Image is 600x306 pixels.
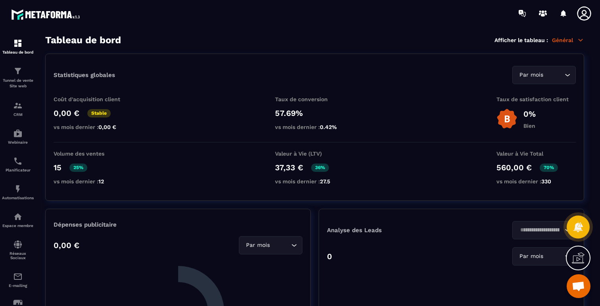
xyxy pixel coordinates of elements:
[545,252,563,261] input: Search for option
[517,252,545,261] span: Par mois
[13,184,23,194] img: automations
[2,112,34,117] p: CRM
[2,78,34,89] p: Tunnel de vente Site web
[13,156,23,166] img: scheduler
[54,241,79,250] p: 0,00 €
[13,38,23,48] img: formation
[2,206,34,234] a: automationsautomationsEspace membre
[541,178,551,185] span: 330
[275,96,354,102] p: Taux de conversion
[2,178,34,206] a: automationsautomationsAutomatisations
[523,123,536,129] p: Bien
[54,96,133,102] p: Coût d'acquisition client
[512,66,576,84] div: Search for option
[2,266,34,294] a: emailemailE-mailing
[494,37,548,43] p: Afficher le tableau :
[13,272,23,281] img: email
[275,150,354,157] p: Valeur à Vie (LTV)
[87,109,111,117] p: Stable
[54,150,133,157] p: Volume des ventes
[540,164,558,172] p: 70%
[2,33,34,60] a: formationformationTableau de bord
[327,252,332,261] p: 0
[244,241,271,250] span: Par mois
[2,196,34,200] p: Automatisations
[2,168,34,172] p: Planificateur
[2,283,34,288] p: E-mailing
[496,178,576,185] p: vs mois dernier :
[517,71,545,79] span: Par mois
[2,123,34,150] a: automationsautomationsWebinaire
[311,164,329,172] p: 36%
[2,223,34,228] p: Espace membre
[523,109,536,119] p: 0%
[496,108,517,129] img: b-badge-o.b3b20ee6.svg
[2,60,34,95] a: formationformationTunnel de vente Site web
[2,95,34,123] a: formationformationCRM
[98,178,104,185] span: 12
[2,251,34,260] p: Réseaux Sociaux
[271,241,289,250] input: Search for option
[327,227,452,234] p: Analyse des Leads
[567,274,590,298] div: Ouvrir le chat
[552,37,584,44] p: Général
[45,35,121,46] h3: Tableau de bord
[2,234,34,266] a: social-networksocial-networkRéseaux Sociaux
[13,66,23,76] img: formation
[496,163,532,172] p: 560,00 €
[98,124,116,130] span: 0,00 €
[54,178,133,185] p: vs mois dernier :
[512,221,576,239] div: Search for option
[2,140,34,144] p: Webinaire
[11,7,83,22] img: logo
[496,150,576,157] p: Valeur à Vie Total
[275,178,354,185] p: vs mois dernier :
[2,150,34,178] a: schedulerschedulerPlanificateur
[13,240,23,249] img: social-network
[54,163,62,172] p: 15
[320,178,330,185] span: 27.5
[517,226,563,235] input: Search for option
[496,96,576,102] p: Taux de satisfaction client
[54,71,115,79] p: Statistiques globales
[275,163,303,172] p: 37,33 €
[275,108,354,118] p: 57.69%
[13,129,23,138] img: automations
[512,247,576,266] div: Search for option
[54,124,133,130] p: vs mois dernier :
[320,124,337,130] span: 0.42%
[54,108,79,118] p: 0,00 €
[275,124,354,130] p: vs mois dernier :
[13,212,23,221] img: automations
[239,236,302,254] div: Search for option
[54,221,302,228] p: Dépenses publicitaire
[545,71,563,79] input: Search for option
[69,164,87,172] p: 25%
[2,50,34,54] p: Tableau de bord
[13,101,23,110] img: formation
